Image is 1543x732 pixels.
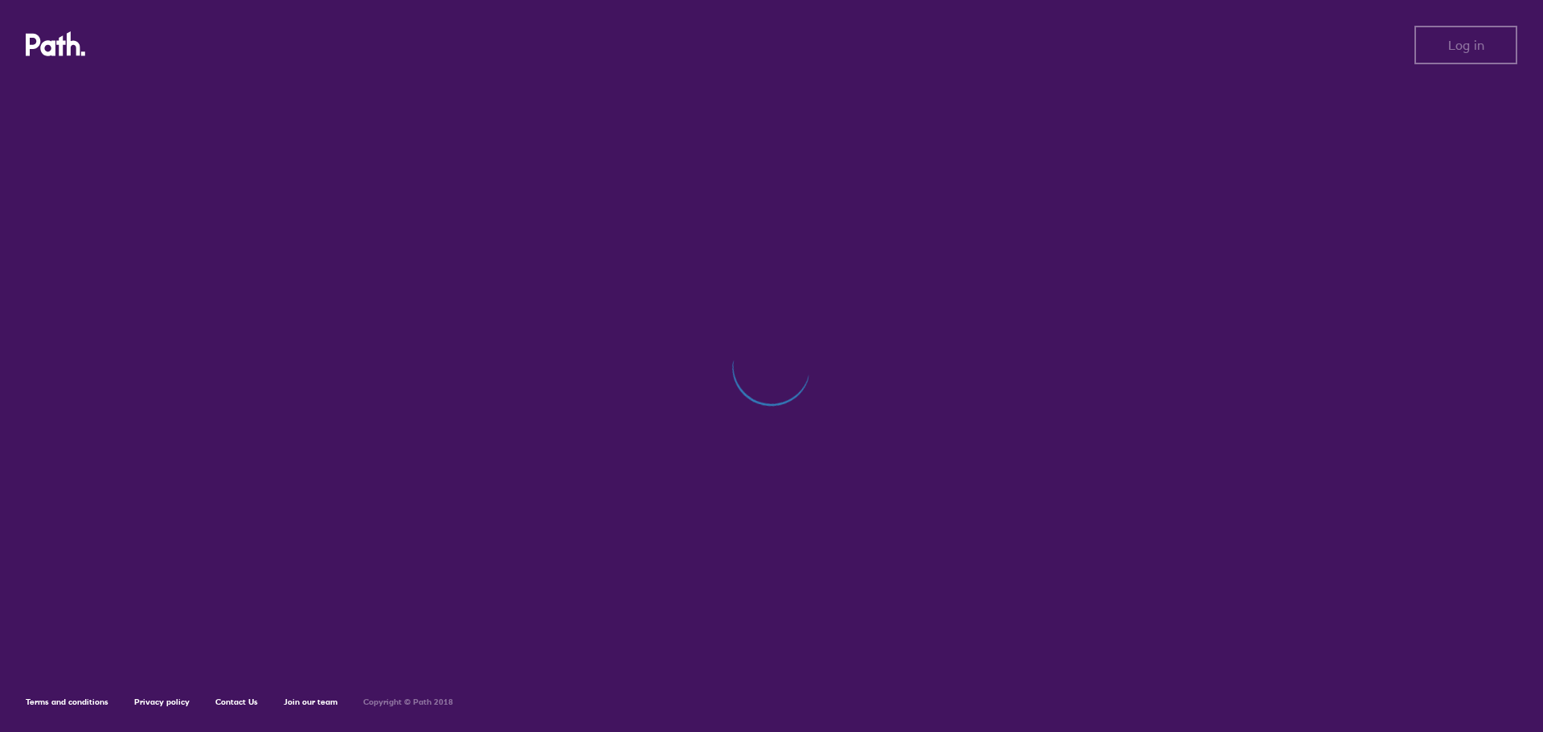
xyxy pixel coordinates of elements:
[1448,38,1484,52] span: Log in
[215,697,258,707] a: Contact Us
[284,697,338,707] a: Join our team
[1414,26,1517,64] button: Log in
[134,697,190,707] a: Privacy policy
[363,697,453,707] h6: Copyright © Path 2018
[26,697,108,707] a: Terms and conditions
